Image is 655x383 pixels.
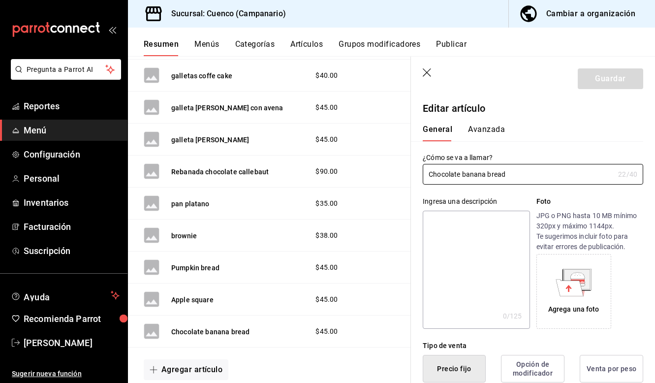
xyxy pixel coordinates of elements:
[315,198,338,209] span: $35.00
[546,7,635,21] div: Cambiar a organización
[548,304,599,315] div: Agrega una foto
[315,166,338,177] span: $90.00
[501,355,564,383] button: Opción de modificador
[315,294,338,305] span: $45.00
[536,196,643,207] p: Foto
[315,70,338,81] span: $40.00
[423,355,486,383] button: Precio fijo
[24,99,120,113] span: Reportes
[580,355,643,383] button: Venta por peso
[315,134,338,145] span: $45.00
[11,59,121,80] button: Pregunta a Parrot AI
[24,244,120,257] span: Suscripción
[24,148,120,161] span: Configuración
[290,39,323,56] button: Artículos
[24,124,120,137] span: Menú
[24,336,120,350] span: [PERSON_NAME]
[12,369,120,379] span: Sugerir nueva función
[235,39,275,56] button: Categorías
[171,199,210,209] button: pan platano
[423,341,643,351] div: Tipo de venta
[468,125,505,141] button: Avanzada
[315,230,338,241] span: $38.00
[171,167,269,177] button: Rebanada chocolate callebaut
[24,220,120,233] span: Facturación
[423,101,643,116] p: Editar artículo
[144,39,655,56] div: navigation tabs
[24,196,120,209] span: Inventarios
[503,311,522,321] div: 0 /125
[539,256,609,326] div: Agrega una foto
[536,211,643,252] p: JPG o PNG hasta 10 MB mínimo 320px y máximo 1144px. Te sugerimos incluir foto para evitar errores...
[108,26,116,33] button: open_drawer_menu
[618,169,637,179] div: 22 /40
[144,39,179,56] button: Resumen
[171,103,283,113] button: galleta [PERSON_NAME] con avena
[171,71,232,81] button: galletas coffe cake
[171,231,197,241] button: brownie
[315,326,338,337] span: $45.00
[7,71,121,82] a: Pregunta a Parrot AI
[423,125,631,141] div: navigation tabs
[24,312,120,325] span: Recomienda Parrot
[194,39,219,56] button: Menús
[423,154,643,161] label: ¿Cómo se va a llamar?
[27,64,106,75] span: Pregunta a Parrot AI
[171,327,250,337] button: Chocolate banana bread
[339,39,420,56] button: Grupos modificadores
[163,8,286,20] h3: Sucursal: Cuenco (Campanario)
[171,295,214,305] button: Apple square
[315,262,338,273] span: $45.00
[24,172,120,185] span: Personal
[423,125,452,141] button: General
[24,289,107,301] span: Ayuda
[171,263,219,273] button: Pumpkin bread
[171,135,249,145] button: galleta [PERSON_NAME]
[423,196,530,207] div: Ingresa una descripción
[315,102,338,113] span: $45.00
[436,39,467,56] button: Publicar
[144,359,228,380] button: Agregar artículo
